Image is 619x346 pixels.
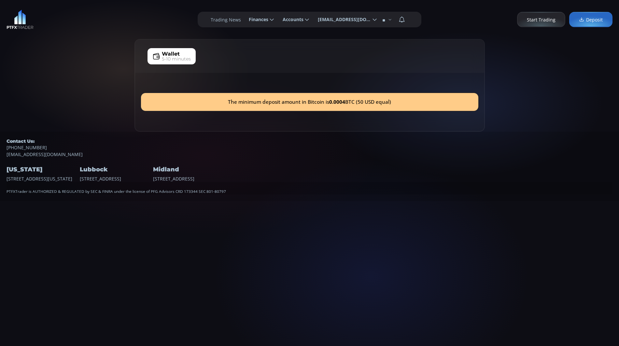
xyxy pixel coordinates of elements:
span: Wallet [162,50,180,58]
a: Deposit [569,12,612,27]
label: Trading News [211,16,241,23]
div: PTFXTrader is AUTHORIZED & REGULATED by SEC & FINRA under the license of PFG Advisors CRD 173344 ... [7,182,612,194]
img: LOGO [7,10,34,29]
b: 0.0004 [329,99,345,105]
span: [EMAIL_ADDRESS][DOMAIN_NAME] [EMAIL_ADDRESS][DOMAIN_NAME] [313,13,371,26]
div: The minimum deposit amount in Bitcoin is BTC (50 USD equal) [141,93,478,111]
div: [EMAIL_ADDRESS][DOMAIN_NAME] [7,138,612,158]
span: 5-10 minutes [162,56,191,62]
a: [PHONE_NUMBER] [7,144,612,151]
h4: Midland [153,164,225,175]
div: [STREET_ADDRESS] [153,158,225,182]
div: [STREET_ADDRESS][US_STATE] [7,158,78,182]
h4: [US_STATE] [7,164,78,175]
div: [STREET_ADDRESS] [80,158,151,182]
span: Finances [244,13,268,26]
a: Start Trading [517,12,565,27]
span: Deposit [579,16,603,23]
span: Accounts [278,13,303,26]
span: Start Trading [527,16,556,23]
a: Wallet5-10 minutes [148,48,196,64]
h4: Lubbock [80,164,151,175]
h5: Contact Us: [7,138,612,144]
